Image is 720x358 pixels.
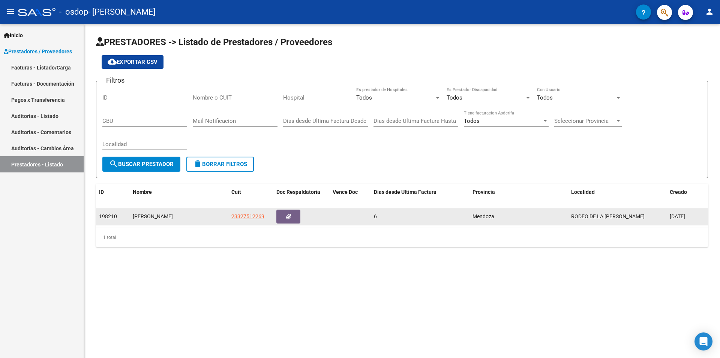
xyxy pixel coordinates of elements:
button: Exportar CSV [102,55,163,69]
span: - osdop [59,4,88,20]
span: Exportar CSV [108,59,157,65]
span: Mendoza [472,213,494,219]
datatable-header-cell: Creado [667,184,708,200]
mat-icon: delete [193,159,202,168]
mat-icon: person [705,7,714,16]
mat-icon: cloud_download [108,57,117,66]
span: Todos [464,118,480,124]
span: Nombre [133,189,152,195]
span: Borrar Filtros [193,161,247,168]
button: Buscar Prestador [102,157,180,172]
span: 6 [374,213,377,219]
span: Todos [537,94,553,101]
div: Open Intercom Messenger [694,332,712,350]
span: - [PERSON_NAME] [88,4,156,20]
datatable-header-cell: ID [96,184,130,200]
h3: Filtros [102,75,128,86]
span: Provincia [472,189,495,195]
div: [PERSON_NAME] [133,212,225,221]
span: Dias desde Ultima Factura [374,189,436,195]
datatable-header-cell: Vence Doc [330,184,371,200]
span: Cuit [231,189,241,195]
datatable-header-cell: Doc Respaldatoria [273,184,330,200]
span: 23327512269 [231,213,264,219]
span: Doc Respaldatoria [276,189,320,195]
span: Prestadores / Proveedores [4,47,72,56]
span: Inicio [4,31,23,39]
datatable-header-cell: Nombre [130,184,228,200]
span: RODEO DE LA [PERSON_NAME] [571,213,645,219]
datatable-header-cell: Cuit [228,184,273,200]
span: 198210 [99,213,117,219]
mat-icon: search [109,159,118,168]
datatable-header-cell: Provincia [469,184,568,200]
span: Creado [670,189,687,195]
datatable-header-cell: Dias desde Ultima Factura [371,184,469,200]
span: Buscar Prestador [109,161,174,168]
span: Vence Doc [333,189,358,195]
div: 1 total [96,228,708,247]
span: Seleccionar Provincia [554,118,615,124]
span: [DATE] [670,213,685,219]
span: Localidad [571,189,595,195]
mat-icon: menu [6,7,15,16]
span: PRESTADORES -> Listado de Prestadores / Proveedores [96,37,332,47]
span: Todos [356,94,372,101]
button: Borrar Filtros [186,157,254,172]
span: Todos [447,94,462,101]
span: ID [99,189,104,195]
datatable-header-cell: Localidad [568,184,667,200]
